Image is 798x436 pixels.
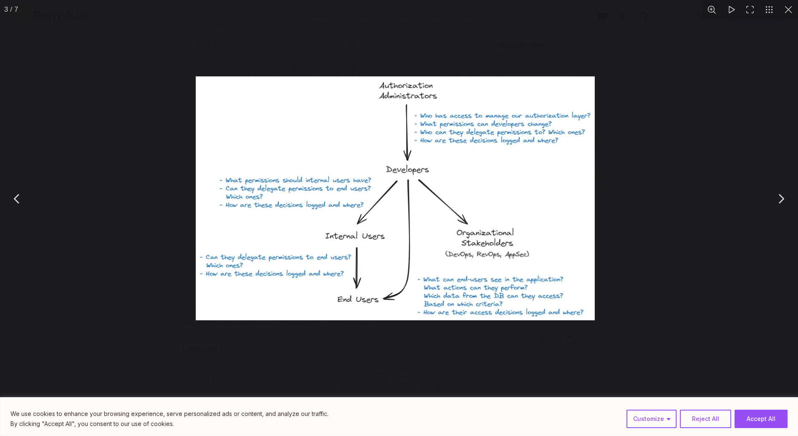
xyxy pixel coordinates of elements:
[7,188,28,209] button: Previous
[770,188,791,209] button: Next
[195,76,594,320] img: Image 3 of 7
[10,409,328,419] p: We use cookies to enhance your browsing experience, serve personalized ads or content, and analyz...
[680,410,731,428] button: Reject All
[10,419,328,429] p: By clicking "Accept All", you consent to our use of cookies.
[626,410,677,428] button: Customize
[735,410,788,428] button: Accept All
